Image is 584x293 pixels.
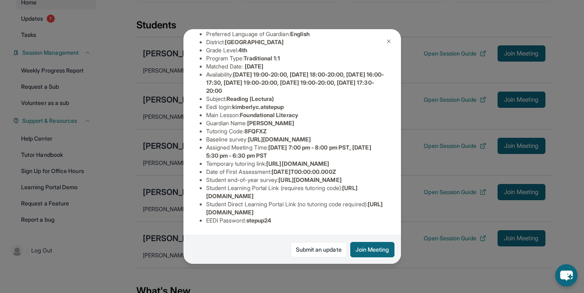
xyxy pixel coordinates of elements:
span: [URL][DOMAIN_NAME] [278,176,341,183]
span: [DATE] [245,63,263,70]
li: Student Direct Learning Portal Link (no tutoring code required) : [206,200,385,216]
li: Student Learning Portal Link (requires tutoring code) : [206,184,385,200]
span: [URL][DOMAIN_NAME] [266,160,329,167]
li: Eedi login : [206,103,385,111]
li: District: [206,38,385,46]
li: Subject : [206,95,385,103]
span: [PERSON_NAME] [247,120,295,126]
span: stepup24 [246,217,272,224]
span: 4th [238,47,247,53]
button: chat-button [555,264,578,287]
span: 8FQFXZ [244,128,267,135]
a: Submit an update [291,242,347,257]
span: [URL][DOMAIN_NAME] [248,136,311,143]
li: Tutoring Code : [206,127,385,135]
span: [DATE] 19:00-20:00, [DATE] 18:00-20:00, [DATE] 16:00-17:30, [DATE] 19:00-20:00, [DATE] 19:00-20:0... [206,71,384,94]
button: Join Meeting [350,242,394,257]
li: Date of First Assessment : [206,168,385,176]
span: [GEOGRAPHIC_DATA] [225,38,284,45]
span: kimberlyc.atstepup [232,103,284,110]
li: Guardian Name : [206,119,385,127]
li: Baseline survey : [206,135,385,143]
span: [DATE] 7:00 pm - 8:00 pm PST, [DATE] 5:30 pm - 6:30 pm PST [206,144,371,159]
span: English [290,30,310,37]
span: Foundational Literacy [240,111,298,118]
li: Student end-of-year survey : [206,176,385,184]
li: Matched Date: [206,62,385,71]
span: [DATE]T00:00:00.000Z [272,168,336,175]
li: EEDI Password : [206,216,385,225]
li: Grade Level: [206,46,385,54]
li: Preferred Language of Guardian: [206,30,385,38]
img: Close Icon [386,38,392,45]
li: Program Type: [206,54,385,62]
li: Main Lesson : [206,111,385,119]
li: Temporary tutoring link : [206,160,385,168]
li: Assigned Meeting Time : [206,143,385,160]
span: Reading (Lectura) [226,95,274,102]
li: Availability: [206,71,385,95]
span: Traditional 1:1 [244,55,280,62]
